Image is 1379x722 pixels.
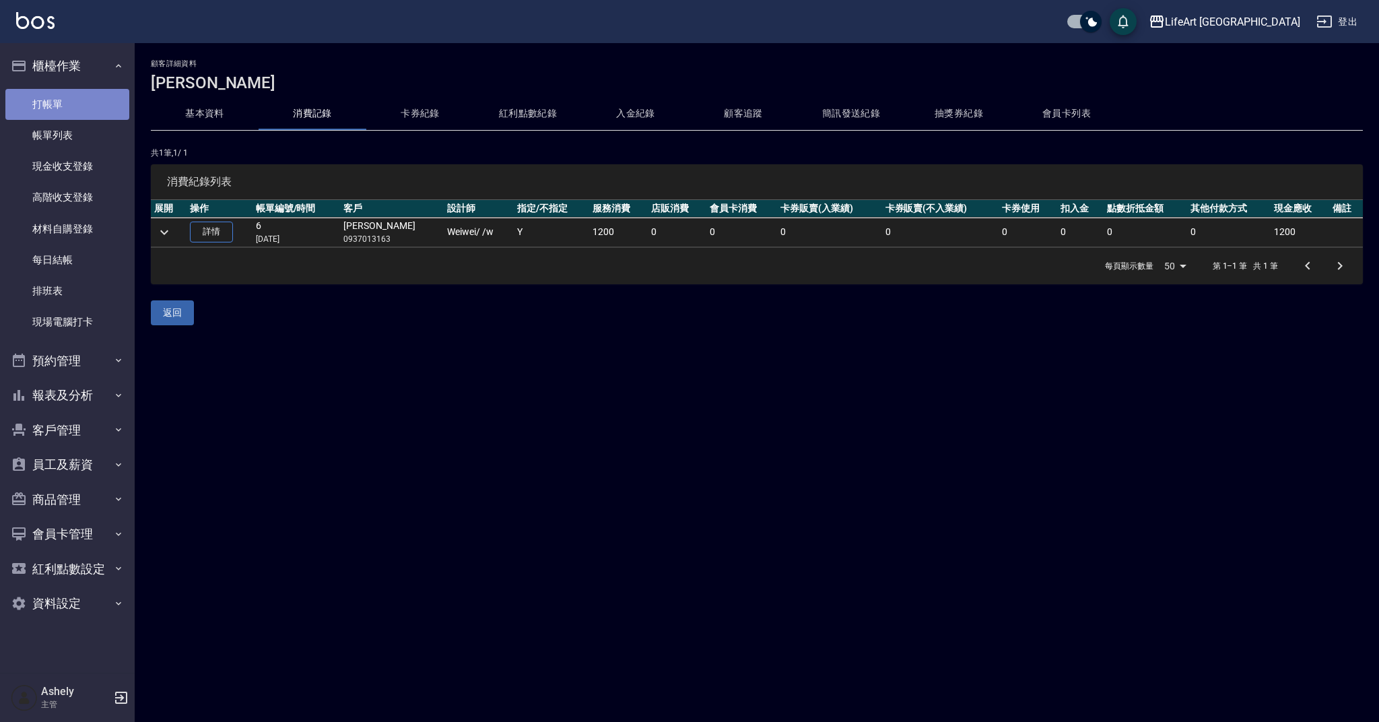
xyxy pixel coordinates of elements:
p: [DATE] [256,233,337,245]
button: LifeArt [GEOGRAPHIC_DATA] [1143,8,1306,36]
td: 0 [999,218,1057,247]
button: 消費記錄 [259,98,366,130]
button: 員工及薪資 [5,447,129,482]
a: 現場電腦打卡 [5,306,129,337]
img: Logo [16,12,55,29]
th: 現金應收 [1271,200,1329,218]
td: [PERSON_NAME] [340,218,444,247]
th: 扣入金 [1057,200,1104,218]
td: 0 [706,218,777,247]
th: 備註 [1329,200,1363,218]
p: 第 1–1 筆 共 1 筆 [1213,260,1278,272]
button: 卡券紀錄 [366,98,474,130]
th: 卡券販賣(不入業績) [882,200,999,218]
button: 抽獎券紀錄 [905,98,1013,130]
button: 紅利點數設定 [5,552,129,587]
button: 預約管理 [5,343,129,379]
th: 其他付款方式 [1187,200,1271,218]
button: 商品管理 [5,482,129,517]
th: 卡券使用 [999,200,1057,218]
img: Person [11,684,38,711]
p: 0937013163 [343,233,440,245]
th: 會員卡消費 [706,200,777,218]
button: 會員卡管理 [5,517,129,552]
a: 材料自購登錄 [5,214,129,244]
th: 操作 [187,200,253,218]
h3: [PERSON_NAME] [151,73,1363,92]
button: 登出 [1311,9,1363,34]
th: 帳單編號/時間 [253,200,340,218]
td: 0 [882,218,999,247]
th: 服務消費 [589,200,648,218]
button: 簡訊發送紀錄 [797,98,905,130]
a: 帳單列表 [5,120,129,151]
a: 排班表 [5,275,129,306]
td: 0 [1057,218,1104,247]
button: 客戶管理 [5,413,129,448]
button: 報表及分析 [5,378,129,413]
a: 每日結帳 [5,244,129,275]
div: 50 [1159,248,1191,284]
th: 客戶 [340,200,444,218]
a: 高階收支登錄 [5,182,129,213]
button: 會員卡列表 [1013,98,1120,130]
button: 紅利點數紀錄 [474,98,582,130]
a: 打帳單 [5,89,129,120]
th: 設計師 [444,200,514,218]
td: 0 [648,218,706,247]
th: 卡券販賣(入業績) [777,200,881,218]
p: 每頁顯示數量 [1105,260,1153,272]
button: save [1110,8,1137,35]
button: 顧客追蹤 [689,98,797,130]
p: 主管 [41,698,110,711]
a: 現金收支登錄 [5,151,129,182]
td: 1200 [589,218,648,247]
h2: 顧客詳細資料 [151,59,1363,68]
td: 1200 [1271,218,1329,247]
p: 共 1 筆, 1 / 1 [151,147,1363,159]
span: 消費紀錄列表 [167,175,1347,189]
td: 0 [777,218,881,247]
button: 返回 [151,300,194,325]
td: 6 [253,218,340,247]
td: Y [514,218,589,247]
button: expand row [154,222,174,242]
h5: Ashely [41,685,110,698]
td: 0 [1187,218,1271,247]
button: 入金紀錄 [582,98,689,130]
div: LifeArt [GEOGRAPHIC_DATA] [1165,13,1300,30]
th: 指定/不指定 [514,200,589,218]
button: 基本資料 [151,98,259,130]
td: 0 [1104,218,1187,247]
th: 展開 [151,200,187,218]
th: 店販消費 [648,200,706,218]
td: Weiwei / /w [444,218,514,247]
a: 詳情 [190,222,233,242]
button: 資料設定 [5,586,129,621]
th: 點數折抵金額 [1104,200,1187,218]
button: 櫃檯作業 [5,48,129,84]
